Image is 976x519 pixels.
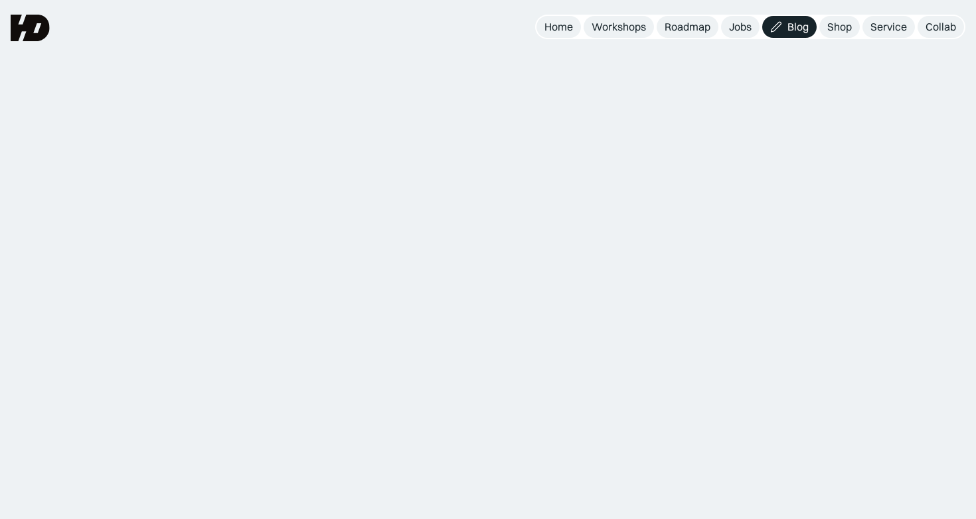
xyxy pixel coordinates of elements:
div: Blog [787,20,809,34]
div: Home [544,20,573,34]
div: Collab [926,20,956,34]
div: Jobs [729,20,752,34]
a: Shop [819,16,860,38]
a: Home [536,16,581,38]
a: Workshops [584,16,654,38]
div: Roadmap [665,20,710,34]
a: Jobs [721,16,760,38]
a: Collab [918,16,964,38]
div: Service [870,20,907,34]
a: Service [862,16,915,38]
div: Shop [827,20,852,34]
a: Roadmap [657,16,718,38]
a: Blog [762,16,817,38]
div: Workshops [592,20,646,34]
